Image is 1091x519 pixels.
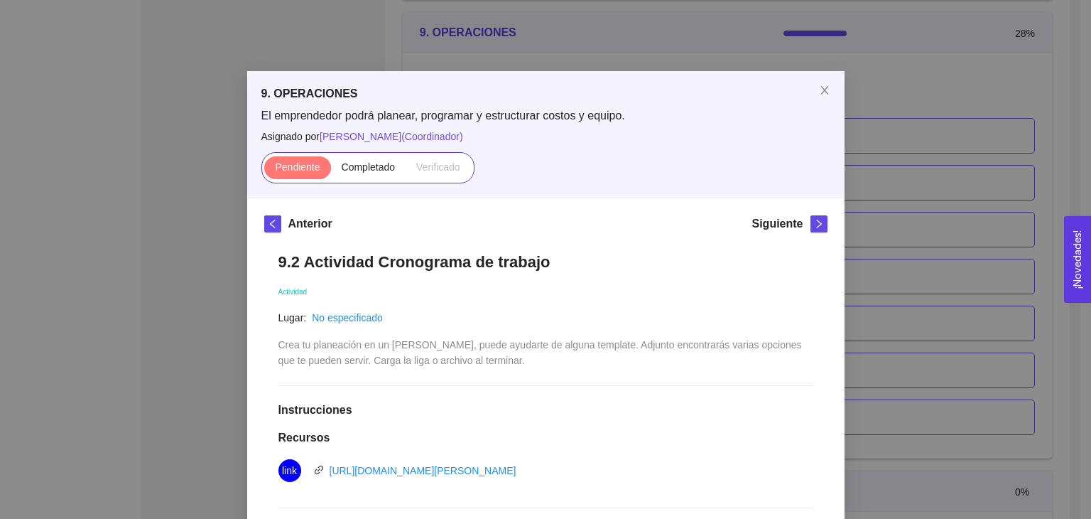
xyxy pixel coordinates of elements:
span: right [811,219,827,229]
span: Completado [342,161,396,173]
button: left [264,215,281,232]
h5: Siguiente [751,215,803,232]
span: [PERSON_NAME] ( Coordinador ) [320,131,463,142]
h1: Recursos [278,431,813,445]
button: Close [805,71,845,111]
span: Actividad [278,288,308,296]
a: [URL][DOMAIN_NAME][PERSON_NAME] [330,465,516,476]
span: El emprendedor podrá planear, programar y estructurar costos y equipo. [261,108,830,124]
span: close [819,85,830,96]
h1: Instrucciones [278,403,813,417]
article: Lugar: [278,310,307,326]
span: Asignado por [261,129,830,144]
h5: 9. OPERACIONES [261,85,830,102]
button: Open Feedback Widget [1064,216,1091,303]
h5: Anterior [288,215,332,232]
button: right [810,215,827,232]
a: No especificado [312,312,383,323]
span: Crea tu planeación en un [PERSON_NAME], puede ayudarte de alguna template. Adjunto encontrarás va... [278,339,805,366]
span: link [314,465,324,475]
span: link [282,459,297,482]
h1: 9.2 Actividad Cronograma de trabajo [278,252,813,272]
span: Pendiente [275,161,320,173]
span: left [265,219,281,229]
span: Verificado [416,161,460,173]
